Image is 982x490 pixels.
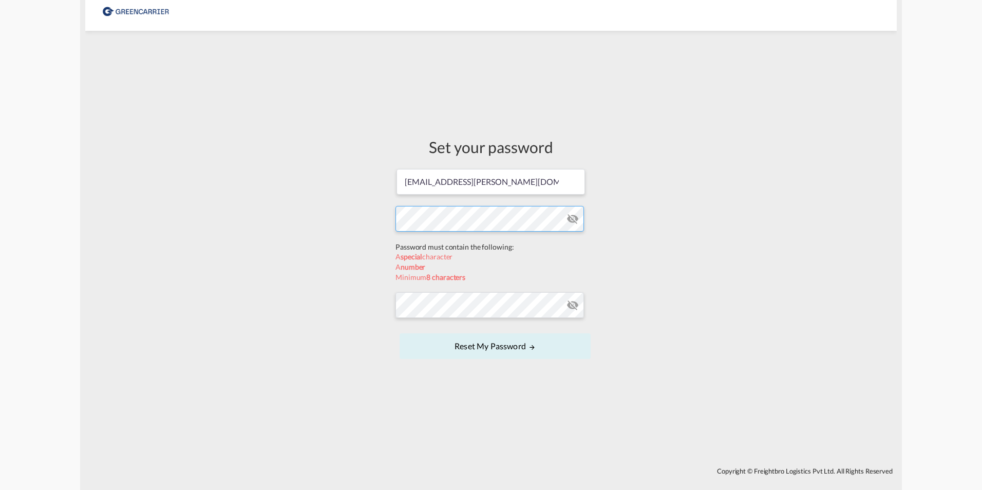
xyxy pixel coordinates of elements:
div: Set your password [395,136,587,158]
button: UPDATE MY PASSWORD [400,333,591,359]
input: Email address [396,169,585,195]
div: A [395,262,587,272]
b: special [401,252,422,261]
b: number [401,262,425,271]
div: A character [395,252,587,262]
b: 8 characters [426,273,465,281]
md-icon: icon-eye-off [566,299,579,311]
div: Minimum [395,272,587,282]
md-icon: icon-eye-off [566,213,579,225]
div: Password must contain the following: [395,242,587,252]
div: Copyright © Freightbro Logistics Pvt Ltd. All Rights Reserved [85,462,897,480]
